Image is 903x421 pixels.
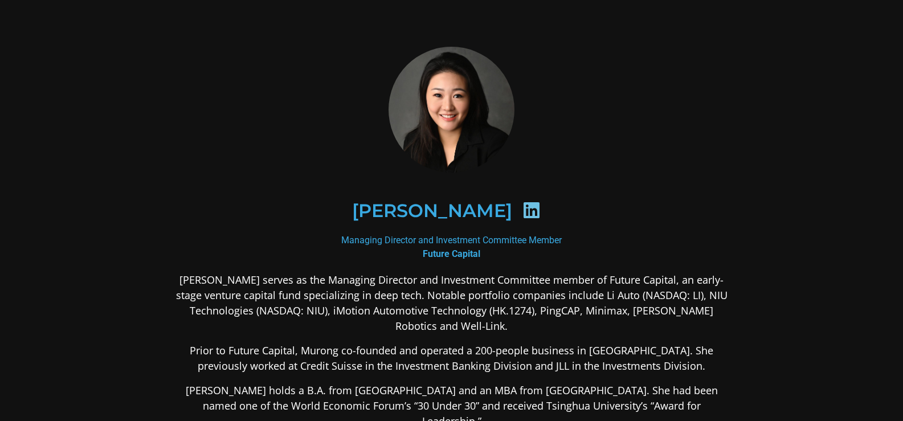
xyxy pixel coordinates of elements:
h2: [PERSON_NAME] [352,202,512,220]
p: Prior to Future Capital, Murong co-founded and operated a 200-people business in [GEOGRAPHIC_DATA... [175,343,729,374]
div: Managing Director and Investment Committee Member [175,234,729,261]
b: Future Capital [423,248,480,259]
p: [PERSON_NAME] serves as the Managing Director and Investment Committee member of Future Capital, ... [175,272,729,334]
